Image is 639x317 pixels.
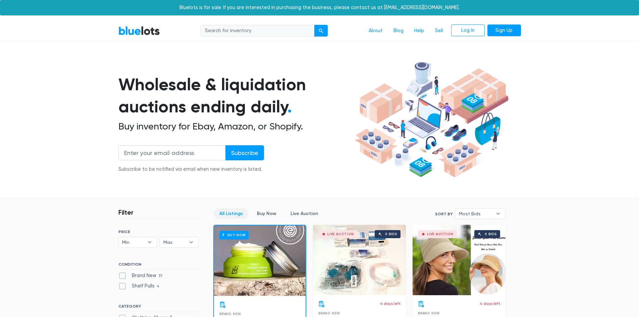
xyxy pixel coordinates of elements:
div: 0 bids [385,232,397,236]
span: Max [163,237,185,247]
h2: Buy inventory for Ebay, Amazon, or Shopify. [118,121,352,132]
a: About [363,24,388,37]
input: Search for inventory [201,25,315,37]
b: ▾ [184,237,198,247]
label: Sort By [435,211,452,217]
h3: Filter [118,208,134,216]
div: Subscribe to be notified via email when new inventory is listed. [118,166,264,173]
label: Brand New [118,272,165,279]
b: ▾ [491,209,505,219]
img: hero-ee84e7d0318cb26816c560f6b4441b76977f77a177738b4e94f68c95b2b83dbb.png [352,59,511,181]
label: Shelf Pulls [118,282,162,290]
span: 37 [156,273,165,279]
span: 4 [155,284,162,289]
span: . [287,97,292,117]
a: BlueLots [118,26,160,36]
a: Buy Now [214,225,306,296]
h6: PRICE [118,229,199,234]
div: Live Auction [327,232,354,236]
a: Blog [388,24,409,37]
p: 4 days left [380,301,401,307]
b: ▾ [143,237,157,247]
a: All Listings [214,208,249,219]
p: 4 days left [480,301,500,307]
span: Most Bids [459,209,492,219]
h6: CONDITION [118,262,199,269]
a: Help [409,24,430,37]
span: Brand New [418,311,440,315]
a: Log In [451,24,485,37]
a: Buy Now [251,208,282,219]
h6: Buy Now [219,231,249,239]
span: Brand New [219,312,241,316]
input: Enter your email address [118,145,226,160]
span: Brand New [318,311,340,315]
a: Live Auction 0 bids [313,225,406,295]
h6: CATEGORY [118,304,199,311]
div: Live Auction [427,232,454,236]
a: Sign Up [487,24,521,37]
span: Min [122,237,144,247]
a: Sell [430,24,448,37]
a: Live Auction [285,208,324,219]
a: Live Auction 0 bids [413,225,505,295]
div: 0 bids [485,232,497,236]
h1: Wholesale & liquidation auctions ending daily [118,73,352,118]
input: Subscribe [225,145,264,160]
